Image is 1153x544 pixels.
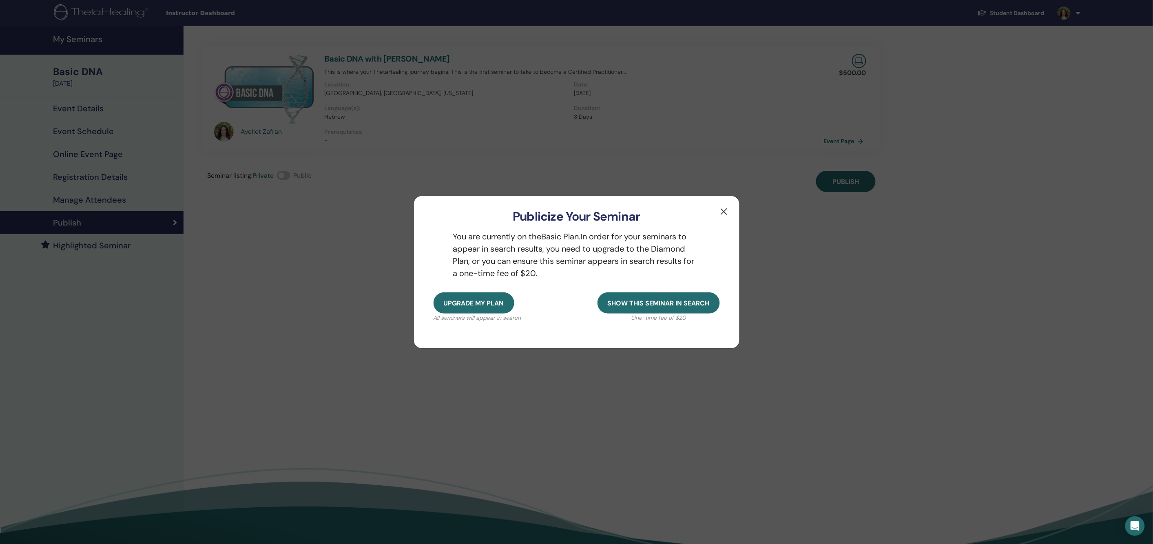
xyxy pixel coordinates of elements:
div: Open Intercom Messenger [1125,516,1145,536]
p: One-time fee of $20 [598,314,720,322]
h3: Publicize Your Seminar [427,209,726,224]
p: You are currently on the Basic Plan. In order for your seminars to appear in search results, you ... [434,230,720,279]
span: Show this seminar in search [608,299,710,307]
p: All seminars will appear in search [434,314,521,322]
span: Upgrade my plan [444,299,504,307]
button: Show this seminar in search [598,292,720,314]
button: Upgrade my plan [434,292,514,314]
